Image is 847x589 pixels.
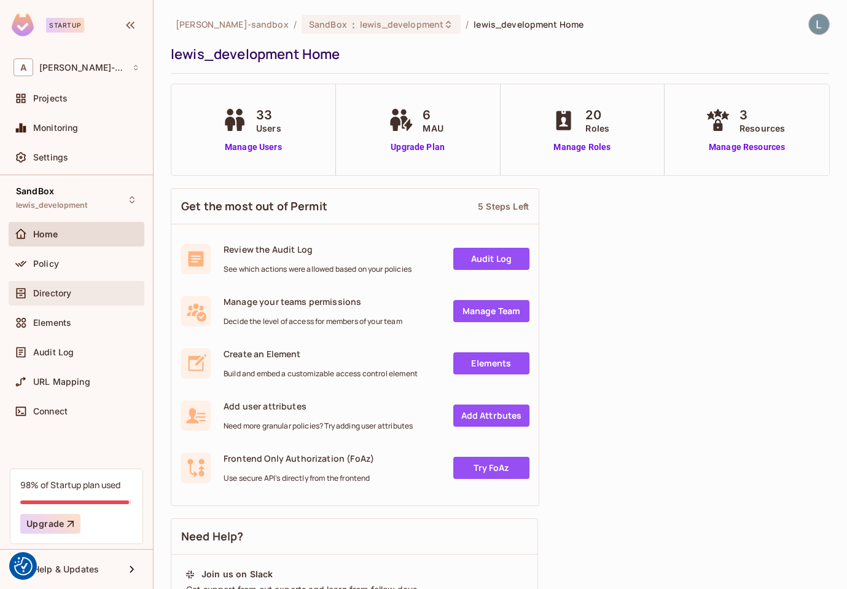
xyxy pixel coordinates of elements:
[256,122,281,135] span: Users
[585,106,609,124] span: 20
[171,45,824,63] div: lewis_development Home
[33,123,79,133] span: Monitoring
[224,453,374,464] span: Frontend Only Authorization (FoAz)
[33,229,58,239] span: Home
[33,93,68,103] span: Projects
[33,318,71,328] span: Elements
[224,243,412,255] span: Review the Audit Log
[474,18,584,30] span: lewis_development Home
[478,200,529,212] div: 5 Steps Left
[466,18,469,30] li: /
[181,529,244,544] span: Need Help?
[219,141,287,154] a: Manage Users
[423,122,443,135] span: MAU
[176,18,289,30] span: the active workspace
[224,264,412,274] span: See which actions were allowed based on your policies
[224,369,418,379] span: Build and embed a customizable access control element
[740,106,785,124] span: 3
[224,317,402,326] span: Decide the level of access for members of your team
[39,63,126,73] span: Workspace: alex-trustflight-sandbox
[14,58,33,76] span: A
[386,141,449,154] a: Upgrade Plan
[548,141,615,154] a: Manage Roles
[201,568,273,580] div: Join us on Slack
[453,457,529,479] a: Try FoAz
[16,186,54,196] span: SandBox
[256,106,281,124] span: 33
[33,288,71,298] span: Directory
[14,557,33,575] img: Revisit consent button
[20,514,80,534] button: Upgrade
[224,296,402,307] span: Manage your teams permissions
[809,14,829,34] img: Lewis Youl
[33,259,59,269] span: Policy
[360,18,443,30] span: lewis_development
[703,141,791,154] a: Manage Resources
[740,122,785,135] span: Resources
[453,352,529,374] a: Elements
[224,421,413,431] span: Need more granular policies? Try adding user attributes
[453,405,529,427] a: Add Attrbutes
[224,400,413,412] span: Add user attributes
[453,248,529,270] a: Audit Log
[181,199,327,214] span: Get the most out of Permit
[33,406,68,416] span: Connect
[33,564,99,574] span: Help & Updates
[423,106,443,124] span: 6
[351,20,356,30] span: :
[294,18,297,30] li: /
[224,348,418,360] span: Create an Element
[33,152,68,162] span: Settings
[16,200,88,210] span: lewis_development
[585,122,609,135] span: Roles
[14,557,33,575] button: Consent Preferences
[20,479,120,491] div: 98% of Startup plan used
[33,377,90,387] span: URL Mapping
[224,473,374,483] span: Use secure API's directly from the frontend
[453,300,529,322] a: Manage Team
[12,14,34,36] img: SReyMgAAAABJRU5ErkJggg==
[33,347,74,357] span: Audit Log
[46,18,84,33] div: Startup
[309,18,347,30] span: SandBox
